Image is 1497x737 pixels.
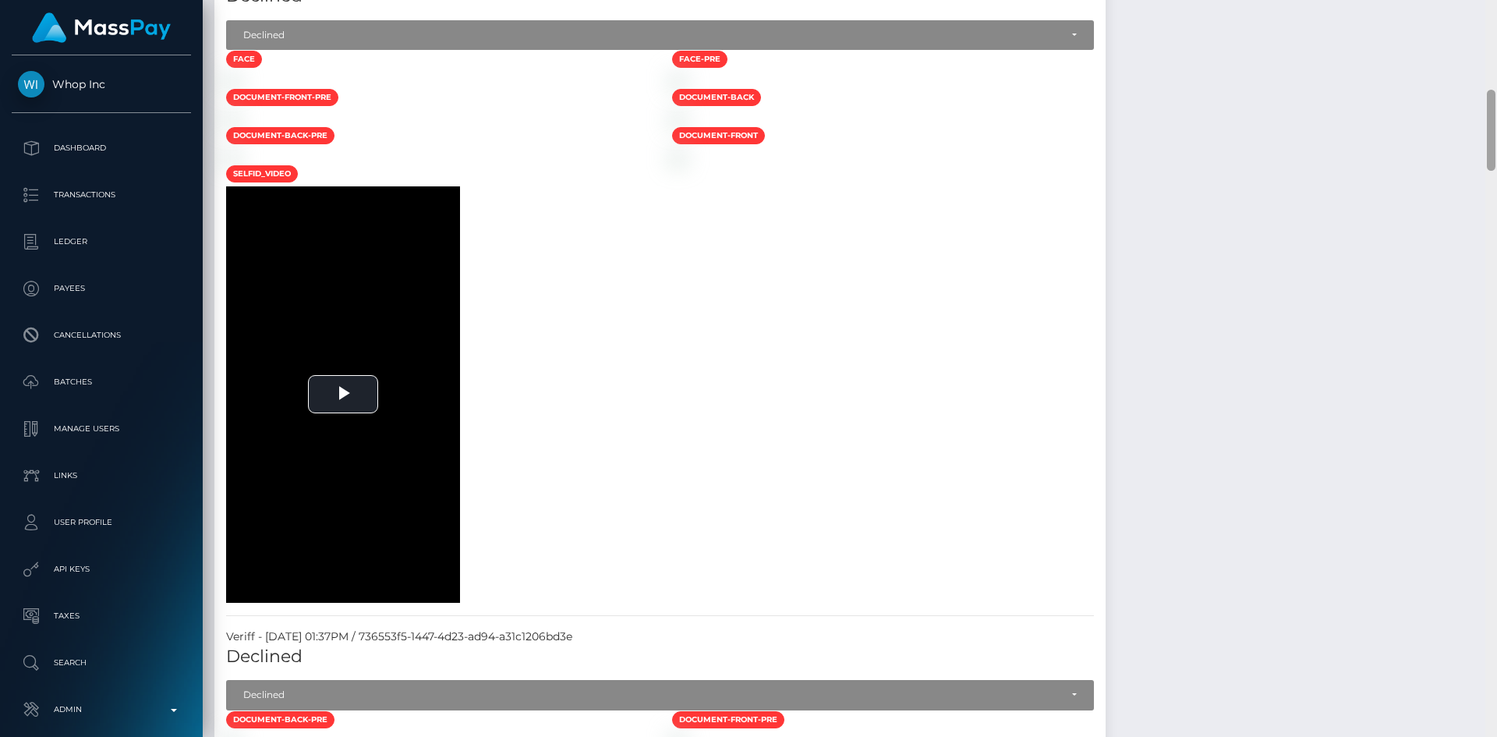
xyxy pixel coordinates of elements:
[12,222,191,261] a: Ledger
[18,71,44,97] img: Whop Inc
[18,417,185,441] p: Manage Users
[18,698,185,721] p: Admin
[12,597,191,636] a: Taxes
[226,680,1094,710] button: Declined
[226,186,460,602] div: Video Player
[12,409,191,448] a: Manage Users
[18,558,185,581] p: API Keys
[12,129,191,168] a: Dashboard
[12,77,191,91] span: Whop Inc
[226,75,239,87] img: c42edfc3-b559-443f-a859-f5c16e97cfee
[226,51,262,68] span: face
[18,511,185,534] p: User Profile
[226,165,298,182] span: selfid_video
[672,75,685,87] img: ab813e93-0469-4a46-9093-b5964a4faaad
[672,51,727,68] span: face-pre
[308,375,378,413] button: Play Video
[12,316,191,355] a: Cancellations
[32,12,171,43] img: MassPay Logo
[18,651,185,675] p: Search
[12,643,191,682] a: Search
[18,183,185,207] p: Transactions
[672,89,761,106] span: document-back
[18,324,185,347] p: Cancellations
[226,113,239,126] img: 7027540f-9264-4d45-b42b-97a20f9c0c90
[226,711,334,728] span: document-back-pre
[12,690,191,729] a: Admin
[214,629,1106,645] div: Veriff - [DATE] 01:37PM / 736553f5-1447-4d23-ad94-a31c1206bd3e
[12,363,191,402] a: Batches
[18,464,185,487] p: Links
[243,29,1060,41] div: Declined
[672,127,765,144] span: document-front
[18,604,185,628] p: Taxes
[18,370,185,394] p: Batches
[18,230,185,253] p: Ledger
[12,456,191,495] a: Links
[226,89,338,106] span: document-front-pre
[672,151,685,164] img: 4cde1277-6786-4033-9a9a-e163b9bd8b97
[18,136,185,160] p: Dashboard
[12,269,191,308] a: Payees
[226,151,239,164] img: db52d94a-6db9-4913-ac2b-e1cc091f9ddf
[672,711,784,728] span: document-front-pre
[226,127,334,144] span: document-back-pre
[226,645,1094,669] h5: Declined
[12,503,191,542] a: User Profile
[243,689,1060,701] div: Declined
[18,277,185,300] p: Payees
[12,175,191,214] a: Transactions
[226,20,1094,50] button: Declined
[12,550,191,589] a: API Keys
[672,113,685,126] img: 8e75ac10-ae4c-45eb-a556-53d269671241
